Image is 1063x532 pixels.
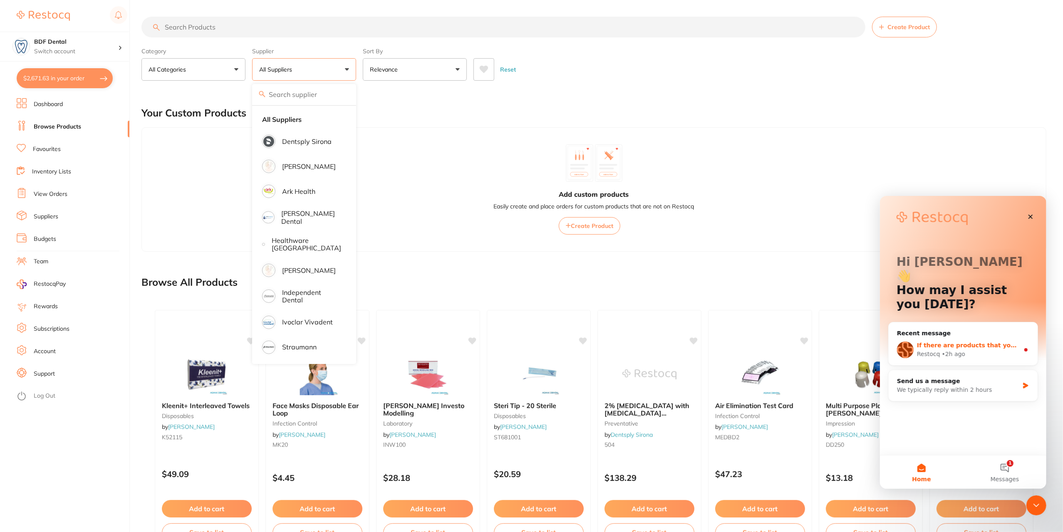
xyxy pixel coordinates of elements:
[263,342,274,353] img: Straumann
[252,47,356,55] label: Supplier
[498,58,518,81] button: Reset
[37,154,60,163] div: Restocq
[34,280,66,288] span: RestocqPay
[263,186,274,197] img: Ark Health
[282,343,317,351] p: Straumann
[273,473,362,483] p: $4.45
[363,58,467,81] button: Relevance
[826,431,879,438] span: by
[844,354,898,395] img: Multi Purpose Plastic Dappen
[282,289,341,304] p: Independent Dental
[34,47,118,56] p: Switch account
[168,423,215,431] a: [PERSON_NAME]
[721,423,768,431] a: [PERSON_NAME]
[715,423,768,431] span: by
[494,423,547,431] span: by
[1026,495,1046,515] iframe: Intercom live chat
[500,423,547,431] a: [PERSON_NAME]
[494,469,584,479] p: $20.59
[17,6,70,25] a: Restocq Logo
[272,237,341,252] p: Healthware [GEOGRAPHIC_DATA]
[282,188,315,195] p: Ark Health
[494,203,694,211] p: Easily create and place orders for custom products that are not on Restocq
[282,138,332,145] p: Dentsply Sirona
[605,401,689,433] span: 2% [MEDICAL_DATA] with [MEDICAL_DATA] ([MEDICAL_DATA]) 1:80,000
[34,38,118,46] h4: BDF Dental
[715,469,805,479] p: $47.23
[34,347,56,356] a: Account
[273,441,288,448] span: MK20
[872,17,937,37] button: Create Product
[62,154,86,163] div: • 2h ago
[17,390,127,403] button: Log Out
[282,267,336,274] p: [PERSON_NAME]
[611,431,653,438] a: Dentsply Sirona
[273,500,362,517] button: Add to cart
[162,423,215,431] span: by
[383,420,473,427] small: laboratory
[34,392,55,400] a: Log Out
[149,65,189,74] p: All Categories
[605,431,653,438] span: by
[273,420,362,427] small: infection control
[141,277,238,288] h2: Browse All Products
[715,500,805,517] button: Add to cart
[494,402,584,409] b: Steri Tip - 20 Sterile
[180,354,234,395] img: Kleenit+ Interleaved Towels
[13,38,30,55] img: BDF Dental
[715,413,805,419] small: infection control
[290,354,344,395] img: Face Masks Disposable Ear Loop
[279,431,325,438] a: [PERSON_NAME]
[34,325,69,333] a: Subscriptions
[17,280,66,289] a: RestocqPay
[605,402,694,417] b: 2% Xylocaine DENTAL with adrenaline (epinephrine) 1:80,000
[111,280,139,286] span: Messages
[715,401,793,410] span: Air Elimination Test Card
[255,111,353,128] li: Clear selection
[162,402,252,409] b: Kleenit+ Interleaved Towels
[826,402,916,417] b: Multi Purpose Plastic Dappen
[887,24,930,30] span: Create Product
[263,136,274,147] img: Dentsply Sirona
[252,84,356,105] input: Search supplier
[17,181,139,190] div: Send us a message
[32,168,71,176] a: Inventory Lists
[826,420,916,427] small: impression
[259,65,295,74] p: All Suppliers
[733,354,787,395] img: Air Elimination Test Card
[383,473,473,483] p: $28.18
[162,469,252,479] p: $49.09
[34,370,55,378] a: Support
[363,47,467,55] label: Sort By
[605,500,694,517] button: Add to cart
[8,174,158,205] div: Send us a messageWe typically reply within 2 hours
[595,144,622,182] img: custom_product_2
[605,441,615,448] span: 504
[383,402,473,417] b: Ainsworth Investo Modelling
[34,213,58,221] a: Suppliers
[880,196,1046,489] iframe: Intercom live chat
[622,354,676,395] img: 2% Xylocaine DENTAL with adrenaline (epinephrine) 1:80,000
[33,145,61,153] a: Favourites
[162,401,250,410] span: Kleenit+ Interleaved Towels
[162,413,252,419] small: disposables
[162,433,182,441] span: K52115
[937,500,1026,517] button: Add to cart
[512,354,566,395] img: Steri Tip - 20 Sterile
[383,431,436,438] span: by
[263,317,274,328] img: Ivoclar Vivadent
[826,441,844,448] span: DD250
[605,473,694,483] p: $138.29
[34,235,56,243] a: Budgets
[715,402,805,409] b: Air Elimination Test Card
[566,144,593,182] img: custom_product_1
[17,280,27,289] img: RestocqPay
[263,291,274,302] img: Independent Dental
[141,107,246,119] h2: Your Custom Products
